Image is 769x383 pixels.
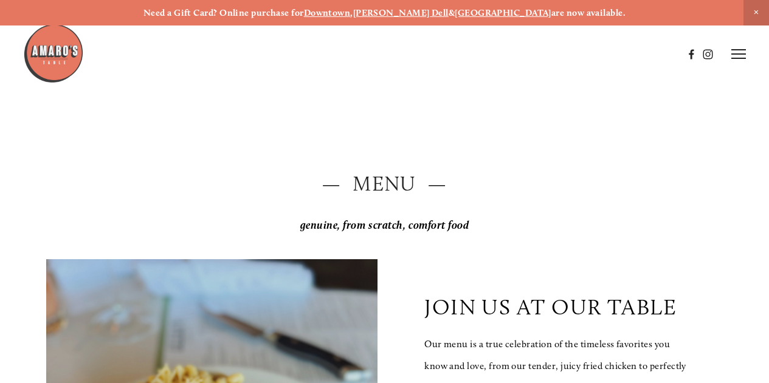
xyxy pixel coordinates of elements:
a: Downtown [304,7,351,18]
em: genuine, from scratch, comfort food [300,219,469,232]
strong: & [449,7,455,18]
img: Amaro's Table [23,23,84,84]
a: [PERSON_NAME] Dell [353,7,449,18]
strong: Need a Gift Card? Online purchase for [143,7,304,18]
h2: — Menu — [46,169,723,198]
strong: , [350,7,353,18]
strong: are now available. [551,7,626,18]
a: [GEOGRAPHIC_DATA] [455,7,551,18]
p: join us at our table [424,294,677,320]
